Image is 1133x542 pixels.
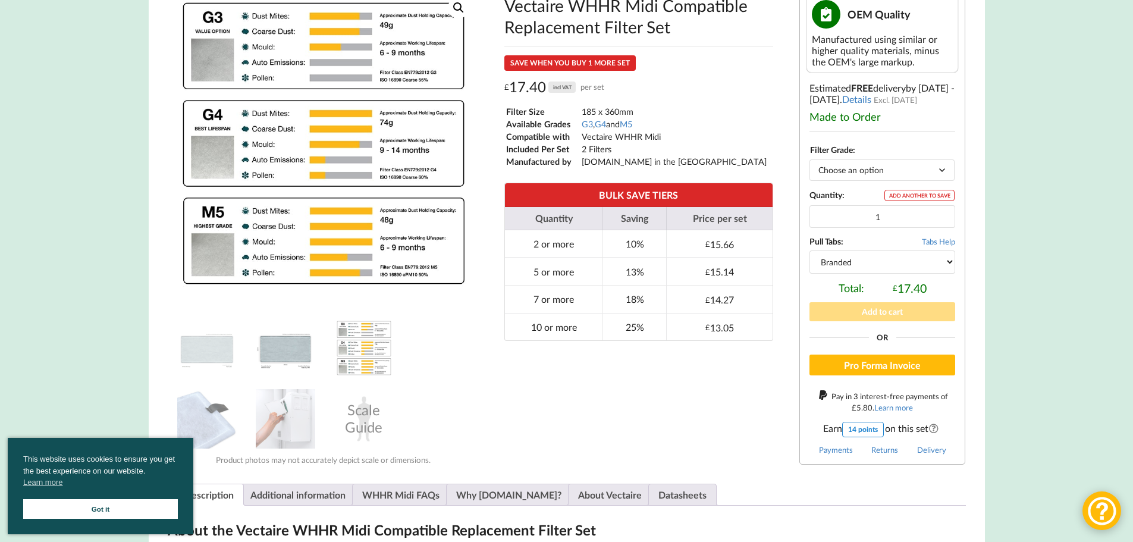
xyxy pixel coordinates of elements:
[581,156,767,167] td: [DOMAIN_NAME] in the [GEOGRAPHIC_DATA]
[505,230,603,258] td: 2 or more
[334,389,394,449] div: Scale Guide
[839,281,864,295] span: Total:
[580,78,604,96] span: per set
[884,190,955,201] div: ADD ANOTHER TO SAVE
[842,422,884,437] div: 14 points
[504,78,605,96] div: 17.40
[581,106,767,117] td: 185 x 360mm
[505,207,603,230] th: Quantity
[504,55,636,71] div: SAVE WHEN YOU BUY 1 MORE SET
[842,93,871,105] a: Details
[602,257,666,285] td: 13%
[848,8,911,21] span: OEM Quality
[810,145,853,155] label: Filter Grade
[23,453,178,491] span: This website uses cookies to ensure you get the best experience on our website.
[168,521,966,540] h2: About the Vectaire WHHR Midi Compatible Replacement Filter Set
[812,33,953,67] div: Manufactured using similar or higher quality materials, minus the OEM's large markup.
[809,302,955,321] button: Add to cart
[705,295,710,305] span: £
[581,118,767,130] td: , and
[705,267,710,277] span: £
[250,484,346,505] a: Additional information
[578,484,642,505] a: About Vectaire
[705,322,710,332] span: £
[922,237,955,246] span: Tabs Help
[809,422,955,437] span: Earn on this set
[602,313,666,341] td: 25%
[506,106,580,117] td: Filter Size
[362,484,440,505] a: WHHR Midi FAQs
[666,207,773,230] th: Price per set
[874,403,913,412] a: Learn more
[581,143,767,155] td: 2 Filters
[505,183,773,206] th: BULK SAVE TIERS
[705,322,734,333] div: 13.05
[256,389,315,449] img: Installing an MVHR Filter
[658,484,707,505] a: Datasheets
[177,389,237,449] img: MVHR Filter with a Black Tag
[705,294,734,305] div: 14.27
[506,156,580,167] td: Manufactured by
[809,355,955,376] button: Pro Forma Invoice
[582,119,593,129] a: G3
[602,285,666,313] td: 18%
[334,318,394,378] img: A Table showing a comparison between G3, G4 and M5 for MVHR Filters and their efficiency at captu...
[620,119,632,129] a: M5
[851,82,873,93] b: FREE
[168,455,479,465] div: Product photos may not accurately depict scale or dimensions.
[809,110,955,123] div: Made to Order
[505,313,603,341] td: 10 or more
[506,118,580,130] td: Available Grades
[809,205,955,228] input: Product quantity
[23,477,62,488] a: cookies - Learn more
[504,78,509,96] span: £
[874,95,917,105] span: Excl. [DATE]
[893,281,927,295] div: 17.40
[581,131,767,142] td: Vectaire WHHR Midi
[819,445,853,455] a: Payments
[456,484,561,505] a: Why [DOMAIN_NAME]?
[809,236,843,246] b: Pull Tabs:
[184,484,234,505] a: Description
[705,239,734,250] div: 15.66
[852,403,856,412] span: £
[505,285,603,313] td: 7 or more
[506,143,580,155] td: Included Per Set
[8,438,193,534] div: cookieconsent
[548,82,576,93] div: incl VAT
[917,445,946,455] a: Delivery
[602,230,666,258] td: 10%
[705,266,734,277] div: 15.14
[809,82,955,105] span: by [DATE] - [DATE]
[809,334,955,342] div: Or
[177,318,237,378] img: Vectaire WHHR Midi Compatible MVHR Filter Replacement Set from MVHR.shop
[505,257,603,285] td: 5 or more
[831,391,948,412] span: Pay in 3 interest-free payments of .
[506,131,580,142] td: Compatible with
[256,318,315,378] img: Dimensions and Filter Grade of the Vectaire WHHR Midi Compatible MVHR Filter Replacement Set from...
[23,499,178,519] a: Got it cookie
[602,207,666,230] th: Saving
[893,283,897,293] span: £
[852,403,872,412] div: 5.80
[871,445,898,455] a: Returns
[595,119,606,129] a: G4
[705,239,710,249] span: £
